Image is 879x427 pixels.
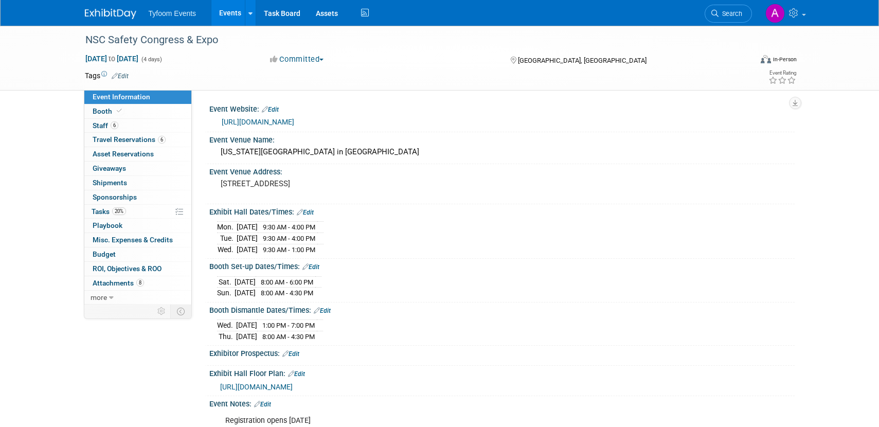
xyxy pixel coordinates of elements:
[149,9,196,17] span: Tyfoom Events
[84,119,191,133] a: Staff6
[314,307,331,314] a: Edit
[217,320,236,331] td: Wed.
[93,236,173,244] span: Misc. Expenses & Credits
[111,121,118,129] span: 6
[768,70,796,76] div: Event Rating
[262,322,315,329] span: 1:00 PM - 7:00 PM
[93,264,162,273] span: ROI, Objectives & ROO
[209,101,795,115] div: Event Website:
[93,93,150,101] span: Event Information
[236,331,257,342] td: [DATE]
[773,56,797,63] div: In-Person
[262,333,315,341] span: 8:00 AM - 4:30 PM
[235,288,256,298] td: [DATE]
[237,233,258,244] td: [DATE]
[217,331,236,342] td: Thu.
[761,55,771,63] img: Format-Inperson.png
[705,5,752,23] a: Search
[93,150,154,158] span: Asset Reservations
[112,73,129,80] a: Edit
[93,179,127,187] span: Shipments
[209,259,795,272] div: Booth Set-up Dates/Times:
[719,10,742,17] span: Search
[282,350,299,358] a: Edit
[263,246,315,254] span: 9:30 AM - 1:00 PM
[91,293,107,301] span: more
[84,276,191,290] a: Attachments8
[84,133,191,147] a: Travel Reservations6
[93,221,122,229] span: Playbook
[765,4,785,23] img: Angie Nichols
[84,247,191,261] a: Budget
[107,55,117,63] span: to
[263,223,315,231] span: 9:30 AM - 4:00 PM
[84,162,191,175] a: Giveaways
[217,144,787,160] div: [US_STATE][GEOGRAPHIC_DATA] in [GEOGRAPHIC_DATA]
[217,288,235,298] td: Sun.
[262,106,279,113] a: Edit
[170,305,191,318] td: Toggle Event Tabs
[84,176,191,190] a: Shipments
[209,164,795,177] div: Event Venue Address:
[217,244,237,255] td: Wed.
[93,135,166,144] span: Travel Reservations
[209,204,795,218] div: Exhibit Hall Dates/Times:
[261,278,313,286] span: 8:00 AM - 6:00 PM
[84,219,191,233] a: Playbook
[84,90,191,104] a: Event Information
[93,250,116,258] span: Budget
[209,132,795,145] div: Event Venue Name:
[302,263,319,271] a: Edit
[209,303,795,316] div: Booth Dismantle Dates/Times:
[112,207,126,215] span: 20%
[85,54,139,63] span: [DATE] [DATE]
[84,291,191,305] a: more
[136,279,144,287] span: 8
[140,56,162,63] span: (4 days)
[84,262,191,276] a: ROI, Objectives & ROO
[237,244,258,255] td: [DATE]
[93,121,118,130] span: Staff
[209,366,795,379] div: Exhibit Hall Floor Plan:
[518,57,647,64] span: [GEOGRAPHIC_DATA], [GEOGRAPHIC_DATA]
[220,383,293,391] a: [URL][DOMAIN_NAME]
[158,136,166,144] span: 6
[288,370,305,378] a: Edit
[82,31,737,49] div: NSC Safety Congress & Expo
[237,222,258,233] td: [DATE]
[93,164,126,172] span: Giveaways
[266,54,328,65] button: Committed
[117,108,122,114] i: Booth reservation complete
[254,401,271,408] a: Edit
[217,233,237,244] td: Tue.
[93,107,124,115] span: Booth
[221,179,442,188] pre: [STREET_ADDRESS]
[209,396,795,410] div: Event Notes:
[92,207,126,216] span: Tasks
[217,276,235,288] td: Sat.
[84,190,191,204] a: Sponsorships
[84,104,191,118] a: Booth
[93,279,144,287] span: Attachments
[217,222,237,233] td: Mon.
[84,205,191,219] a: Tasks20%
[691,54,797,69] div: Event Format
[209,346,795,359] div: Exhibitor Prospectus:
[235,276,256,288] td: [DATE]
[84,147,191,161] a: Asset Reservations
[84,233,191,247] a: Misc. Expenses & Credits
[263,235,315,242] span: 9:30 AM - 4:00 PM
[236,320,257,331] td: [DATE]
[261,289,313,297] span: 8:00 AM - 4:30 PM
[153,305,171,318] td: Personalize Event Tab Strip
[93,193,137,201] span: Sponsorships
[85,70,129,81] td: Tags
[222,118,294,126] a: [URL][DOMAIN_NAME]
[297,209,314,216] a: Edit
[85,9,136,19] img: ExhibitDay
